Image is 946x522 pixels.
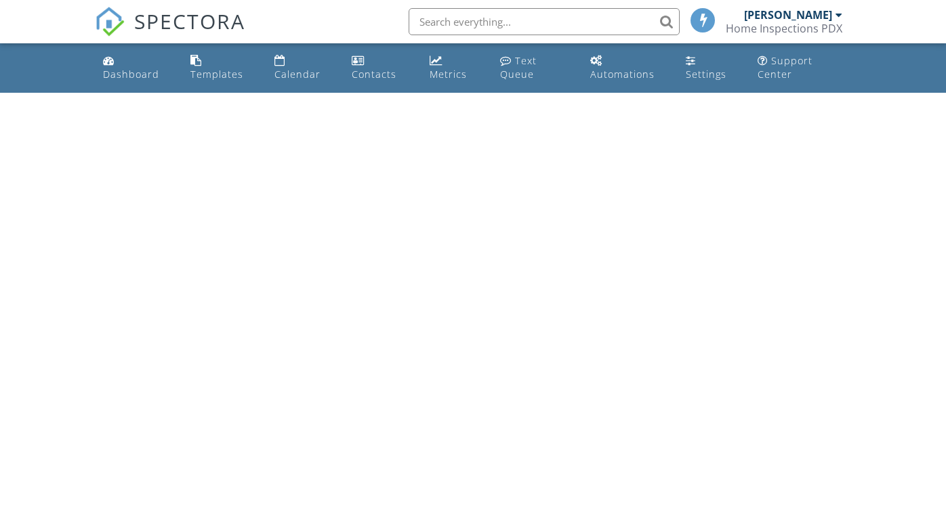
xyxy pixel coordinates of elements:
div: Dashboard [103,68,159,81]
a: Contacts [346,49,413,87]
a: Metrics [424,49,485,87]
span: SPECTORA [134,7,245,35]
div: Text Queue [500,54,537,81]
div: Calendar [274,68,321,81]
div: Home Inspections PDX [726,22,842,35]
a: Calendar [269,49,335,87]
a: Dashboard [98,49,174,87]
div: [PERSON_NAME] [744,8,832,22]
a: Automations (Basic) [585,49,670,87]
input: Search everything... [409,8,680,35]
div: Support Center [758,54,813,81]
a: Settings [680,49,741,87]
a: SPECTORA [95,18,245,47]
div: Automations [590,68,655,81]
a: Text Queue [495,49,574,87]
a: Templates [185,49,258,87]
img: The Best Home Inspection Software - Spectora [95,7,125,37]
div: Contacts [352,68,396,81]
div: Metrics [430,68,467,81]
a: Support Center [752,49,849,87]
div: Templates [190,68,243,81]
div: Settings [686,68,726,81]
